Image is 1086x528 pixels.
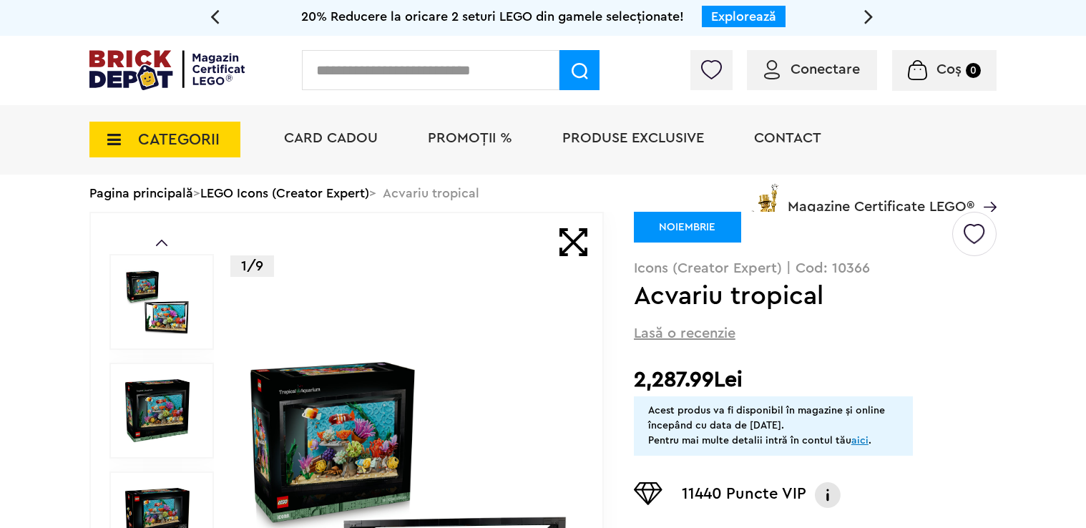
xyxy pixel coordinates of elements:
img: Acvariu tropical [125,378,190,443]
div: Acest produs va fi disponibil în magazine și online începând cu data de [DATE]. Pentru mai multe ... [648,404,899,449]
small: 0 [966,63,981,78]
span: 20% Reducere la oricare 2 seturi LEGO din gamele selecționate! [301,10,684,23]
a: Prev [156,240,167,246]
h1: Acvariu tropical [634,283,950,309]
a: aici [851,436,869,446]
span: Conectare [791,62,860,77]
p: 1/9 [230,255,274,277]
span: Lasă o recenzie [634,323,735,343]
a: PROMOȚII % [428,131,512,145]
h2: 2,287.99Lei [634,367,997,393]
span: Magazine Certificate LEGO® [788,181,974,214]
p: Icons (Creator Expert) | Cod: 10366 [634,261,997,275]
div: NOIEMBRIE [634,212,741,243]
img: Puncte VIP [634,482,662,505]
a: Magazine Certificate LEGO® [974,181,997,195]
img: Info VIP [813,482,842,508]
a: Contact [754,131,821,145]
span: CATEGORII [138,132,220,147]
a: Produse exclusive [562,131,704,145]
img: Acvariu tropical [125,270,190,334]
a: Card Cadou [284,131,378,145]
a: Explorează [711,10,776,23]
p: 11440 Puncte VIP [682,482,806,508]
a: Conectare [764,62,860,77]
span: Coș [936,62,962,77]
